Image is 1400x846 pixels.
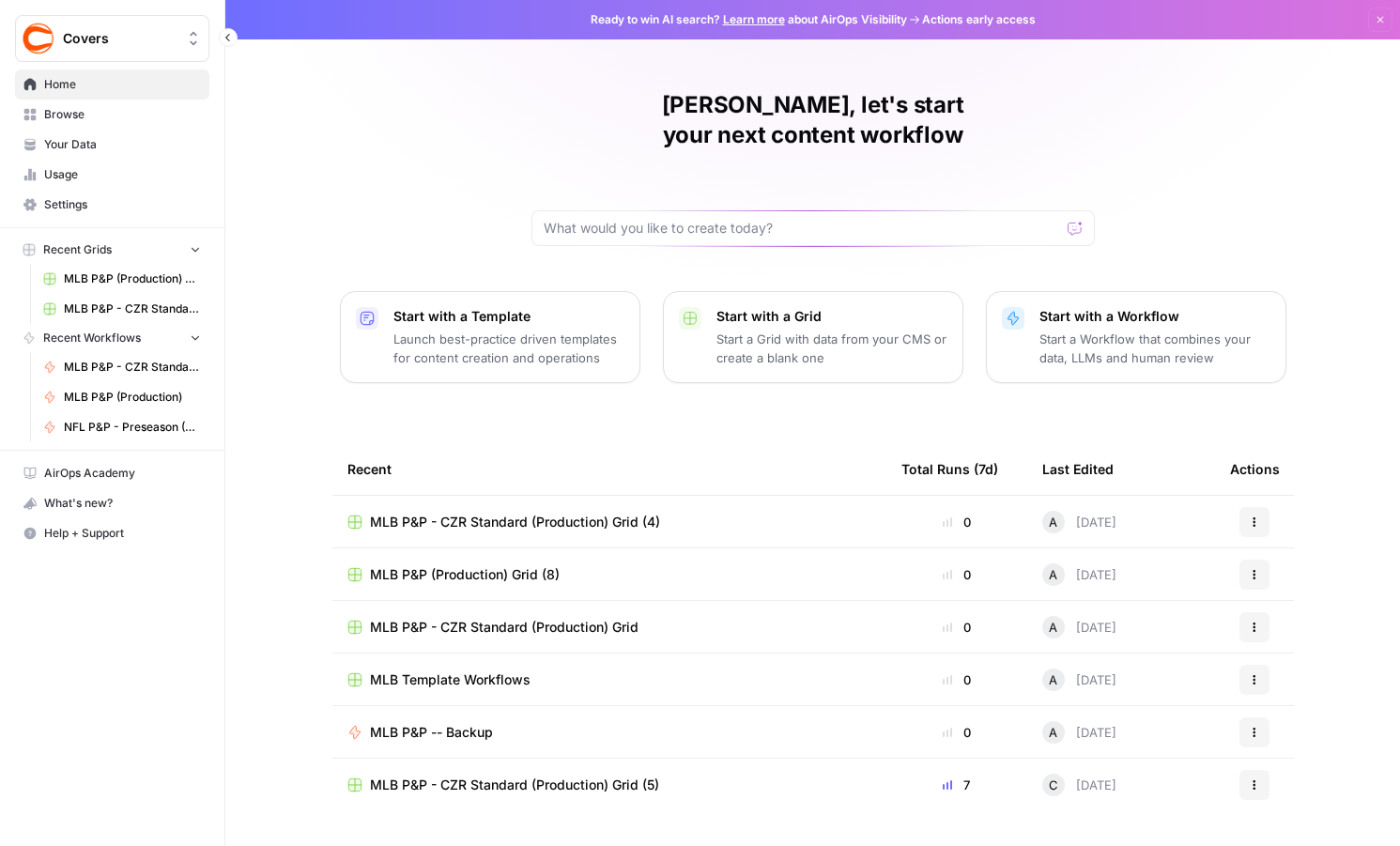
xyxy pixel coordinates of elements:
a: Learn more [723,12,785,26]
a: NFL P&P - Preseason (Production) [35,412,209,442]
span: Browse [44,106,201,123]
a: Usage [15,160,209,190]
span: Covers [63,29,177,48]
button: Start with a WorkflowStart a Workflow that combines your data, LLMs and human review [986,291,1286,383]
span: Recent Grids [43,241,112,258]
p: Start a Grid with data from your CMS or create a blank one [716,330,947,367]
div: 7 [901,776,1012,794]
div: Recent [347,443,871,495]
img: Covers Logo [22,22,55,55]
div: [DATE] [1042,616,1116,638]
div: 0 [901,513,1012,531]
div: [DATE] [1042,511,1116,533]
button: Workspace: Covers [15,15,209,62]
p: Start a Workflow that combines your data, LLMs and human review [1039,330,1270,367]
p: Start with a Template [393,307,624,326]
p: Launch best-practice driven templates for content creation and operations [393,330,624,367]
input: What would you like to create today? [544,219,1060,238]
span: MLB P&P - CZR Standard (Production) [64,359,201,376]
span: Home [44,76,201,93]
div: Actions [1230,443,1280,495]
span: MLB P&P - CZR Standard (Production) Grid (5) [370,776,659,794]
span: Usage [44,166,201,183]
a: Browse [15,100,209,130]
div: What's new? [16,489,208,517]
div: [DATE] [1042,563,1116,586]
a: MLB Template Workflows [347,670,871,689]
span: MLB Template Workflows [370,670,531,689]
span: Help + Support [44,525,201,542]
span: MLB P&P - CZR Standard (Production) Grid (4) [370,513,660,531]
button: Recent Grids [15,236,209,264]
a: Your Data [15,130,209,160]
div: Last Edited [1042,443,1114,495]
a: MLB P&P (Production) Grid (8) [35,264,209,294]
span: A [1049,670,1057,689]
span: A [1049,618,1057,637]
a: AirOps Academy [15,458,209,488]
span: C [1049,776,1058,794]
span: MLB P&P (Production) Grid (8) [370,565,560,584]
button: Start with a GridStart a Grid with data from your CMS or create a blank one [663,291,963,383]
div: 0 [901,723,1012,742]
div: [DATE] [1042,774,1116,796]
p: Start with a Grid [716,307,947,326]
div: [DATE] [1042,669,1116,691]
span: A [1049,723,1057,742]
button: What's new? [15,488,209,518]
div: 0 [901,565,1012,584]
a: MLB P&P (Production) [35,382,209,412]
span: A [1049,513,1057,531]
a: Settings [15,190,209,220]
a: MLB P&P - CZR Standard (Production) [35,352,209,382]
div: Total Runs (7d) [901,443,998,495]
button: Help + Support [15,518,209,548]
span: MLB P&P (Production) Grid (8) [64,270,201,287]
a: MLB P&P - CZR Standard (Production) Grid (4) [347,513,871,531]
span: AirOps Academy [44,465,201,482]
span: Recent Workflows [43,330,141,346]
span: NFL P&P - Preseason (Production) [64,419,201,436]
span: MLB P&P -- Backup [370,723,493,742]
div: 0 [901,670,1012,689]
button: Recent Workflows [15,324,209,352]
span: Your Data [44,136,201,153]
a: MLB P&P (Production) Grid (8) [347,565,871,584]
h1: [PERSON_NAME], let's start your next content workflow [531,90,1095,150]
a: MLB P&P - CZR Standard (Production) Grid [347,618,871,637]
a: MLB P&P -- Backup [347,723,871,742]
span: Ready to win AI search? about AirOps Visibility [591,11,907,28]
div: [DATE] [1042,721,1116,744]
a: MLB P&P - CZR Standard (Production) Grid (4) [35,294,209,324]
span: MLB P&P - CZR Standard (Production) Grid (4) [64,300,201,317]
a: MLB P&P - CZR Standard (Production) Grid (5) [347,776,871,794]
span: A [1049,565,1057,584]
span: Actions early access [922,11,1036,28]
span: MLB P&P (Production) [64,389,201,406]
p: Start with a Workflow [1039,307,1270,326]
span: MLB P&P - CZR Standard (Production) Grid [370,618,638,637]
button: Start with a TemplateLaunch best-practice driven templates for content creation and operations [340,291,640,383]
span: Settings [44,196,201,213]
a: Home [15,69,209,100]
div: 0 [901,618,1012,637]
